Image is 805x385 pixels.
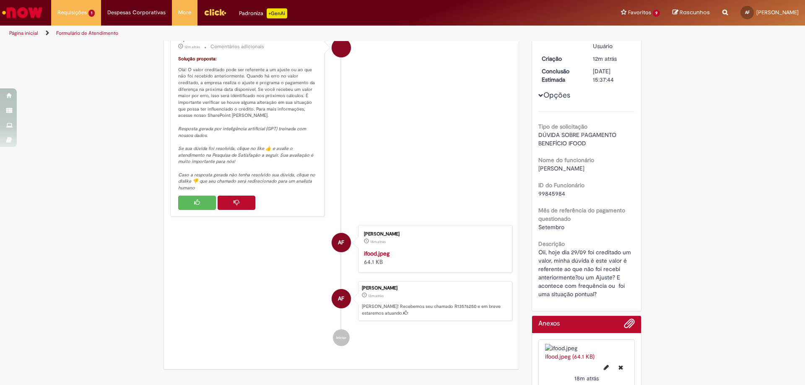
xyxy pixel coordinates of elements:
button: Editar nome de arquivo ifood.jpeg [599,361,614,374]
dt: Conclusão Estimada [535,67,587,84]
button: Adicionar anexos [624,318,635,333]
em: Resposta gerada por inteligência artificial (GPT) treinada com nossos dados. Se sua dúvida foi re... [178,126,317,191]
div: [PERSON_NAME] [364,232,504,237]
small: Comentários adicionais [210,43,264,50]
p: [PERSON_NAME]! Recebemos seu chamado R13576250 e em breve estaremos atuando. [362,303,508,316]
p: +GenAi [267,8,287,18]
span: 99845984 [538,190,565,197]
ul: Trilhas de página [6,26,530,41]
b: Nome do funcionário [538,156,594,164]
span: 12m atrás [184,44,200,49]
div: [PERSON_NAME] [362,286,508,291]
span: 18m atrás [574,375,599,382]
time: 29/09/2025 11:37:41 [593,55,617,62]
a: ifood.jpeg (64.1 KB) [545,353,595,360]
div: Lupi Assist [332,38,351,57]
time: 29/09/2025 11:37:48 [184,44,200,49]
div: Ana Luize Silva De Freitas [332,289,351,308]
div: Pendente Usuário [593,34,632,50]
span: DÚVIDA SOBRE PAGAMENTO BENEFÍCIO IFOOD [538,131,618,147]
span: Setembro [538,223,564,231]
li: Ana Luize Silva De Freitas [170,281,512,321]
button: Excluir ifood.jpeg [613,361,628,374]
span: 12m atrás [368,293,384,298]
time: 29/09/2025 11:32:03 [370,239,386,244]
a: ifood.jpeg [364,250,390,257]
b: Mês de referência do pagamento questionado [538,207,625,222]
ul: Histórico de tíquete [170,22,512,355]
span: 18m atrás [370,239,386,244]
h2: Anexos [538,320,560,328]
a: Página inicial [9,30,38,36]
p: Olá! O valor creditado pode ser referente a um ajuste ou ao que não foi recebido anteriormente. Q... [178,56,318,191]
span: [PERSON_NAME] [756,9,799,16]
span: [PERSON_NAME] [538,165,584,172]
span: AF [338,233,344,253]
div: 29/09/2025 11:37:41 [593,54,632,63]
img: ServiceNow [1,4,44,21]
div: Padroniza [239,8,287,18]
a: Rascunhos [673,9,710,17]
span: AF [338,289,344,309]
b: ID do Funcionário [538,181,584,189]
span: More [178,8,191,17]
a: Formulário de Atendimento [56,30,118,36]
div: [DATE] 15:37:44 [593,67,632,84]
span: Oii, hoje dia 29/09 foi creditado um valor, minha dúvida é este valor é referente ao que não foi ... [538,248,633,298]
span: Rascunhos [680,8,710,16]
div: Ana Luize Silva De Freitas [332,233,351,252]
span: 12m atrás [593,55,617,62]
b: Descrição [538,240,565,248]
span: Requisições [57,8,87,17]
span: 1 [88,10,95,17]
span: Despesas Corporativas [107,8,166,17]
font: Solução proposta: [178,56,217,62]
time: 29/09/2025 11:32:03 [574,375,599,382]
span: AF [745,10,750,15]
dt: Criação [535,54,587,63]
img: ifood.jpeg [545,344,628,352]
span: 9 [653,10,660,17]
b: Tipo de solicitação [538,123,587,130]
img: click_logo_yellow_360x200.png [204,6,226,18]
time: 29/09/2025 11:37:41 [368,293,384,298]
div: 64.1 KB [364,249,504,266]
span: Favoritos [628,8,651,17]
